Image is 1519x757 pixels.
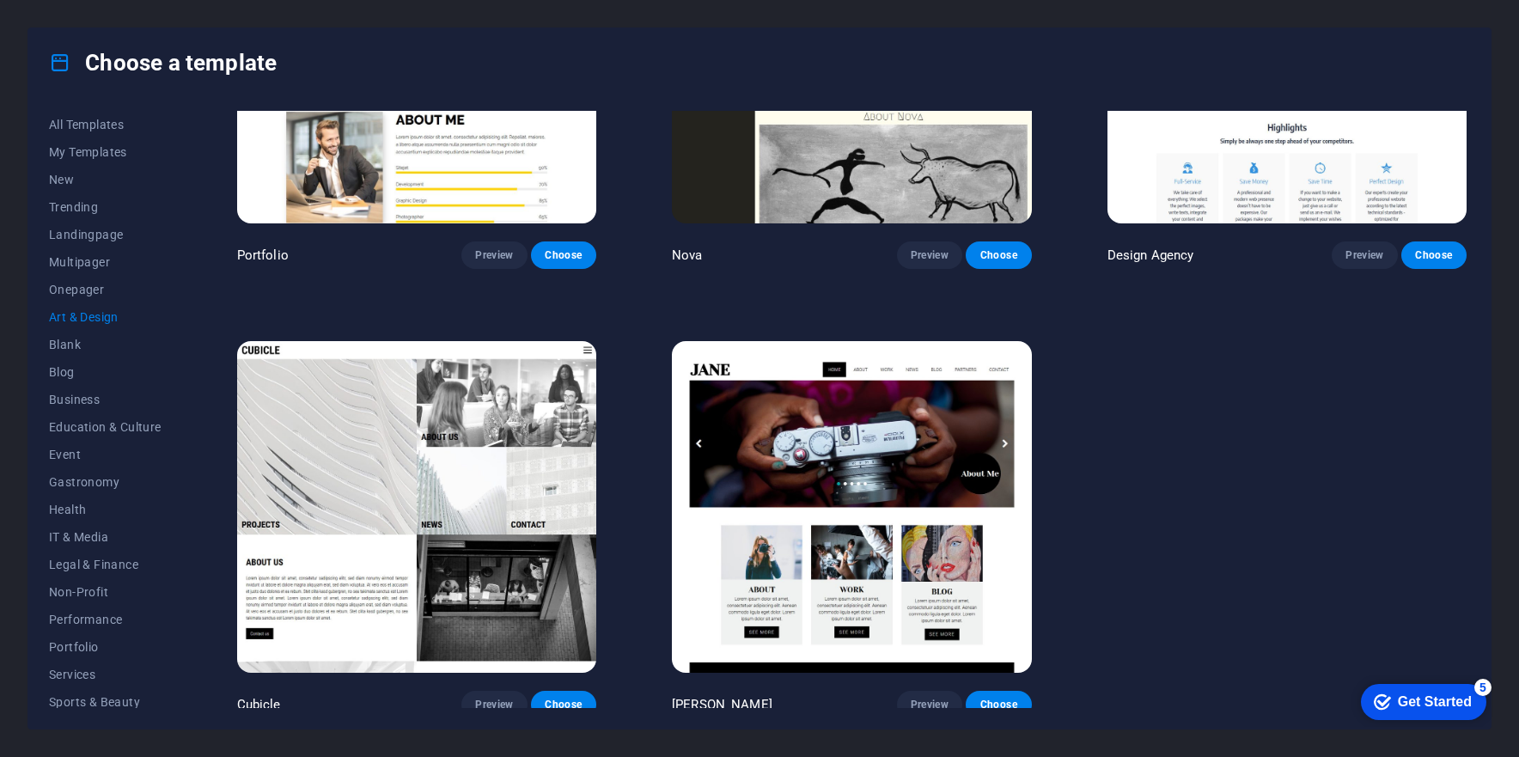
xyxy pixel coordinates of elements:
span: Multipager [49,255,162,269]
span: Event [49,448,162,461]
div: Get Started [51,19,125,34]
button: Choose [1401,241,1467,269]
button: Health [49,496,162,523]
p: Portfolio [237,247,289,264]
button: Choose [531,241,596,269]
button: Choose [531,691,596,718]
button: Business [49,386,162,413]
span: Legal & Finance [49,558,162,571]
button: Blog [49,358,162,386]
button: Landingpage [49,221,162,248]
span: Onepager [49,283,162,296]
img: Cubicle [237,341,596,673]
button: Sports & Beauty [49,688,162,716]
button: Preview [461,691,527,718]
button: Event [49,441,162,468]
button: All Templates [49,111,162,138]
button: Blank [49,331,162,358]
button: My Templates [49,138,162,166]
span: Education & Culture [49,420,162,434]
span: Preview [1345,248,1383,262]
button: Education & Culture [49,413,162,441]
button: Portfolio [49,633,162,661]
span: My Templates [49,145,162,159]
button: Gastronomy [49,468,162,496]
p: Design Agency [1107,247,1194,264]
span: Health [49,503,162,516]
button: Multipager [49,248,162,276]
span: Performance [49,613,162,626]
button: Performance [49,606,162,633]
span: Preview [475,248,513,262]
span: Choose [545,698,583,711]
span: Blog [49,365,162,379]
span: Business [49,393,162,406]
p: Nova [672,247,703,264]
img: Jane [672,341,1031,673]
button: Preview [1332,241,1397,269]
button: Legal & Finance [49,551,162,578]
span: Preview [911,248,949,262]
span: Choose [979,248,1017,262]
span: Choose [1415,248,1453,262]
button: Services [49,661,162,688]
button: Onepager [49,276,162,303]
button: Choose [966,691,1031,718]
span: Choose [979,698,1017,711]
button: Trending [49,193,162,221]
span: Landingpage [49,228,162,241]
p: Cubicle [237,696,281,713]
button: Choose [966,241,1031,269]
span: Trending [49,200,162,214]
span: Gastronomy [49,475,162,489]
span: IT & Media [49,530,162,544]
span: Sports & Beauty [49,695,162,709]
button: Preview [897,691,962,718]
button: Art & Design [49,303,162,331]
button: Preview [461,241,527,269]
span: Art & Design [49,310,162,324]
div: Get Started 5 items remaining, 0% complete [14,9,139,45]
p: [PERSON_NAME] [672,696,772,713]
h4: Choose a template [49,49,277,76]
span: Blank [49,338,162,351]
button: Preview [897,241,962,269]
span: Portfolio [49,640,162,654]
button: IT & Media [49,523,162,551]
span: Non-Profit [49,585,162,599]
button: Non-Profit [49,578,162,606]
span: Services [49,668,162,681]
span: Choose [545,248,583,262]
button: New [49,166,162,193]
span: Preview [475,698,513,711]
span: Preview [911,698,949,711]
span: New [49,173,162,186]
div: 5 [127,3,144,21]
span: All Templates [49,118,162,131]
